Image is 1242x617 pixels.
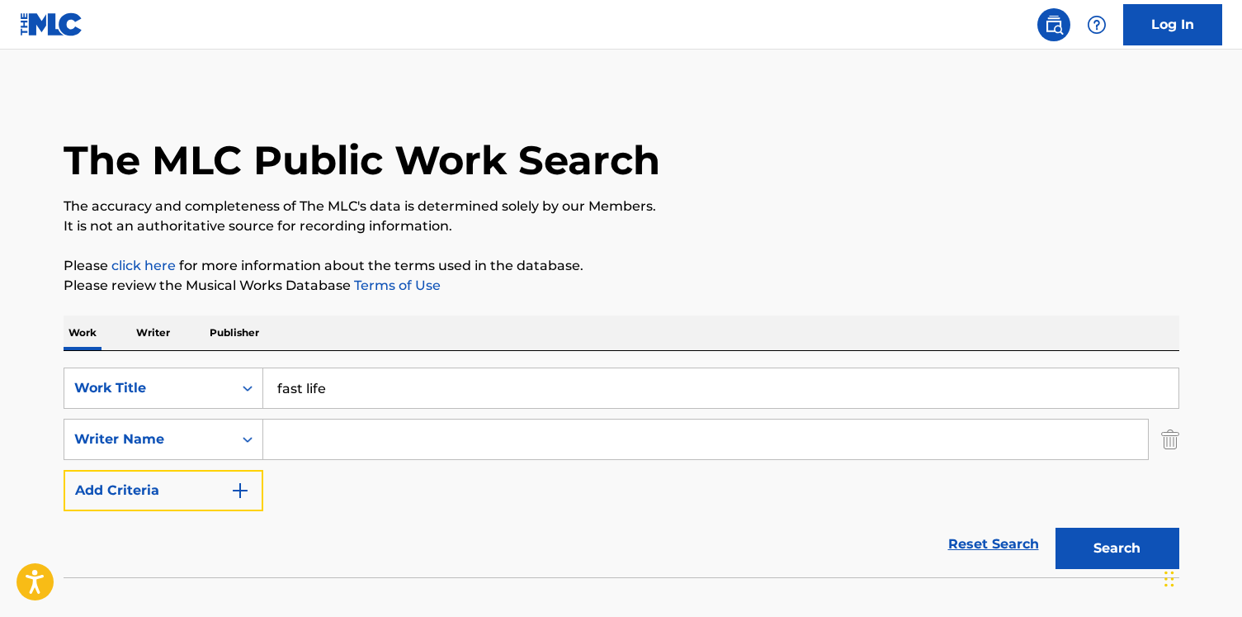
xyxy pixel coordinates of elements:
a: Terms of Use [351,278,441,293]
iframe: Chat Widget [1159,538,1242,617]
div: Widget chat [1159,538,1242,617]
p: Work [64,316,102,350]
img: search [1044,15,1064,35]
a: Log In [1123,4,1222,45]
img: Delete Criterion [1161,419,1179,460]
p: It is not an authoritative source for recording information. [64,216,1179,236]
a: Public Search [1037,8,1070,41]
div: Help [1080,8,1113,41]
button: Add Criteria [64,470,263,511]
a: click here [111,258,176,273]
p: Please for more information about the terms used in the database. [64,256,1179,276]
div: Work Title [74,378,223,398]
p: Publisher [205,316,264,350]
img: 9d2ae6d4665cec9f34b9.svg [230,481,250,501]
img: help [1087,15,1107,35]
img: MLC Logo [20,12,83,36]
div: Trascina [1164,554,1174,604]
h1: The MLC Public Work Search [64,135,660,185]
a: Reset Search [940,526,1047,562]
form: Search Form [64,368,1179,577]
button: Search [1055,528,1179,569]
p: The accuracy and completeness of The MLC's data is determined solely by our Members. [64,197,1179,216]
p: Writer [131,316,175,350]
div: Writer Name [74,430,223,449]
p: Please review the Musical Works Database [64,276,1179,296]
